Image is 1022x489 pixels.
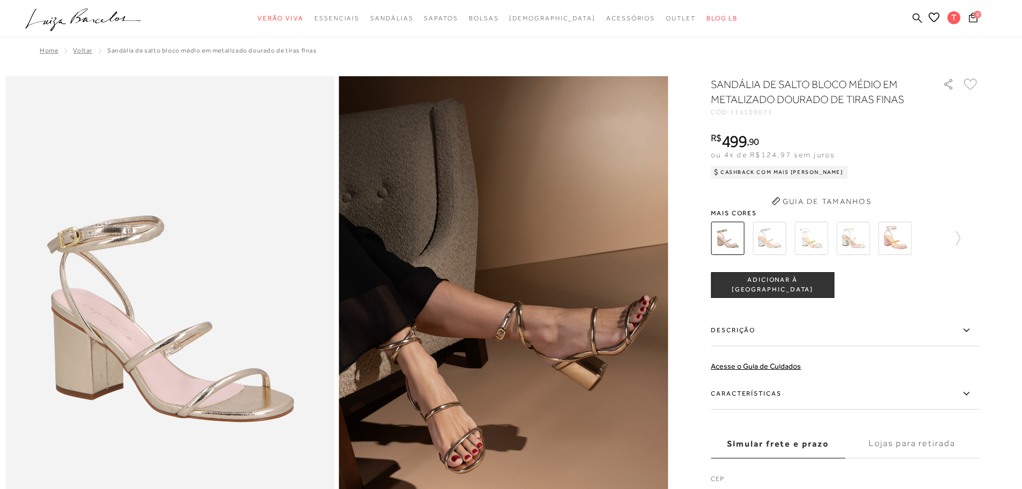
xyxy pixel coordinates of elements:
span: Outlet [666,14,696,22]
button: ADICIONAR À [GEOGRAPHIC_DATA] [711,272,834,298]
a: BLOG LB [707,9,738,28]
span: 0 [974,11,981,18]
a: categoryNavScreenReaderText [469,9,499,28]
a: Acesse o Guia de Cuidados [711,362,801,370]
span: Verão Viva [258,14,304,22]
span: BLOG LB [707,14,738,22]
span: Sandálias [370,14,413,22]
span: 90 [749,136,759,147]
button: 0 [966,12,981,26]
a: Voltar [73,47,92,54]
i: R$ [711,133,722,143]
img: SANDÁLIA DE SALTO BLOCO MÉDIO EM METALIZADO PRATA DE TIRAS FINAS [753,222,786,255]
label: Lojas para retirada [845,429,979,458]
span: 499 [722,132,747,151]
img: SANDÁLIA DE SALTO MÉDIO EM METALIZADO PRATA MULTICOR [795,222,828,255]
label: Simular frete e prazo [711,429,845,458]
img: SANDÁLIA DE SALTO MÉDIO EM VERNIZ OFF WHITE [836,222,870,255]
a: Home [40,47,58,54]
span: [DEMOGRAPHIC_DATA] [509,14,595,22]
img: SANDÁLIA SALTO MÉDIO ROSÉ [878,222,911,255]
a: categoryNavScreenReaderText [370,9,413,28]
span: 116100071 [730,108,773,116]
a: noSubCategoriesText [509,9,595,28]
span: Bolsas [469,14,499,22]
label: CEP [711,474,979,489]
i: , [747,137,759,147]
span: T [947,11,960,24]
span: SANDÁLIA DE SALTO BLOCO MÉDIO EM METALIZADO DOURADO DE TIRAS FINAS [107,47,317,54]
a: categoryNavScreenReaderText [424,9,458,28]
a: categoryNavScreenReaderText [606,9,655,28]
span: Essenciais [314,14,359,22]
button: T [943,11,966,27]
a: categoryNavScreenReaderText [666,9,696,28]
a: categoryNavScreenReaderText [314,9,359,28]
button: Guia de Tamanhos [768,193,875,210]
a: categoryNavScreenReaderText [258,9,304,28]
label: Descrição [711,315,979,346]
span: Mais cores [711,210,979,216]
span: Acessórios [606,14,655,22]
span: ADICIONAR À [GEOGRAPHIC_DATA] [711,275,834,294]
label: Características [711,378,979,410]
span: ou 4x de R$124,97 sem juros [711,150,835,159]
div: CÓD: [711,109,925,115]
div: Cashback com Mais [PERSON_NAME] [711,166,848,179]
img: SANDÁLIA DE SALTO BLOCO MÉDIO EM METALIZADO DOURADO DE TIRAS FINAS [711,222,744,255]
h1: SANDÁLIA DE SALTO BLOCO MÉDIO EM METALIZADO DOURADO DE TIRAS FINAS [711,77,912,107]
span: Sapatos [424,14,458,22]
